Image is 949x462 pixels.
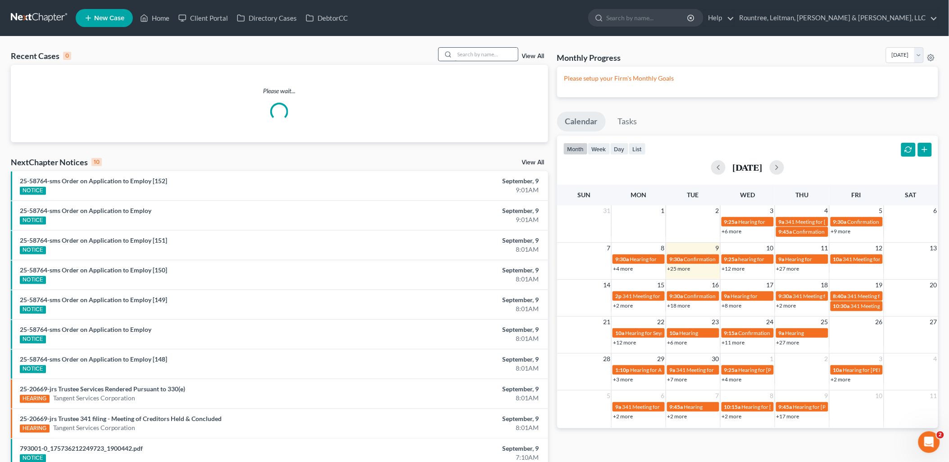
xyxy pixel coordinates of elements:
button: list [629,143,646,155]
span: Mon [631,191,647,199]
div: September, 9 [372,206,539,215]
a: 25-20669-jrs Trustee 341 filing - Meeting of Creditors Held & Concluded [20,415,222,422]
div: 8:01AM [372,364,539,373]
div: September, 9 [372,325,539,334]
span: 4 [824,205,829,216]
span: 19 [875,280,884,290]
span: 3 [878,353,884,364]
a: 25-58764-sms Order on Application to Employ [20,326,151,333]
p: Please wait... [11,86,548,95]
span: 341 Meeting for [PERSON_NAME] [843,256,924,263]
div: September, 9 [372,266,539,275]
a: +6 more [722,228,742,235]
a: View All [522,53,545,59]
a: 25-58764-sms Order on Application to Employ [149] [20,296,167,303]
span: Hearing for [PERSON_NAME] [PERSON_NAME] [742,403,855,410]
span: 9 [715,243,720,254]
span: Sun [578,191,591,199]
span: 10a [833,367,842,373]
span: Hearing [680,330,699,336]
span: 9a [779,256,785,263]
a: +25 more [667,265,690,272]
span: 15 [657,280,666,290]
button: month [563,143,588,155]
span: 7 [606,243,611,254]
span: 21 [602,317,611,327]
span: 20 [929,280,938,290]
span: 341 Meeting for [793,293,831,299]
div: Recent Cases [11,50,71,61]
span: 8 [769,390,775,401]
span: Sat [905,191,917,199]
span: 5 [878,205,884,216]
div: NextChapter Notices [11,157,102,168]
span: 11 [820,243,829,254]
span: Confirmation Hearing [793,228,845,235]
div: 7:10AM [372,453,539,462]
span: 22 [657,317,666,327]
div: 10 [91,158,102,166]
a: +2 more [776,302,796,309]
input: Search by name... [606,9,689,26]
a: 25-58764-sms Order on Application to Employ [20,207,151,214]
span: 31 [602,205,611,216]
button: day [610,143,629,155]
span: 30 [711,353,720,364]
span: 26 [875,317,884,327]
span: 23 [711,317,720,327]
span: 9a [670,367,676,373]
a: +4 more [613,265,633,272]
a: 25-58764-sms Order on Application to Employ [150] [20,266,167,274]
span: Hearing for [PERSON_NAME] [739,367,809,373]
span: Hearing for [630,256,657,263]
span: 11 [929,390,938,401]
div: September, 9 [372,236,539,245]
span: 10a [833,256,842,263]
div: NOTICE [20,276,46,284]
div: 9:01AM [372,215,539,224]
a: Home [136,10,174,26]
a: Tasks [610,112,645,131]
span: 341 Meeting for [848,293,885,299]
span: 9a [779,218,785,225]
span: 1 [660,205,666,216]
span: Hearing for [731,293,758,299]
span: 14 [602,280,611,290]
span: 1:10p [615,367,629,373]
span: Hearing for [786,256,813,263]
span: 9:15a [724,330,738,336]
h3: Monthly Progress [557,52,621,63]
span: 9 [824,390,829,401]
div: September, 9 [372,355,539,364]
a: +2 more [613,302,633,309]
div: September, 9 [372,414,539,423]
a: 25-58764-sms Order on Application to Employ [151] [20,236,167,244]
span: 28 [602,353,611,364]
span: 17 [766,280,775,290]
a: +2 more [831,376,851,383]
a: +11 more [722,339,745,346]
span: 8:40a [833,293,847,299]
span: 341 Meeting for [622,403,660,410]
a: Help [704,10,734,26]
span: 6 [660,390,666,401]
a: Rountree, Leitman, [PERSON_NAME] & [PERSON_NAME], LLC [735,10,938,26]
span: 9:25a [724,367,738,373]
span: 2 [937,431,944,439]
a: Client Portal [174,10,232,26]
div: NOTICE [20,246,46,254]
span: Wed [740,191,755,199]
span: 9a [779,330,785,336]
span: Fri [852,191,861,199]
a: +17 more [776,413,799,420]
a: +2 more [667,413,687,420]
span: 9:30a [779,293,792,299]
span: Hearing for A-1 Express Delivery Service, Inc. [630,367,736,373]
a: +12 more [613,339,636,346]
div: HEARING [20,395,50,403]
a: +8 more [722,302,742,309]
a: +7 more [667,376,687,383]
div: 8:01AM [372,394,539,403]
span: 2 [715,205,720,216]
div: NOTICE [20,365,46,373]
